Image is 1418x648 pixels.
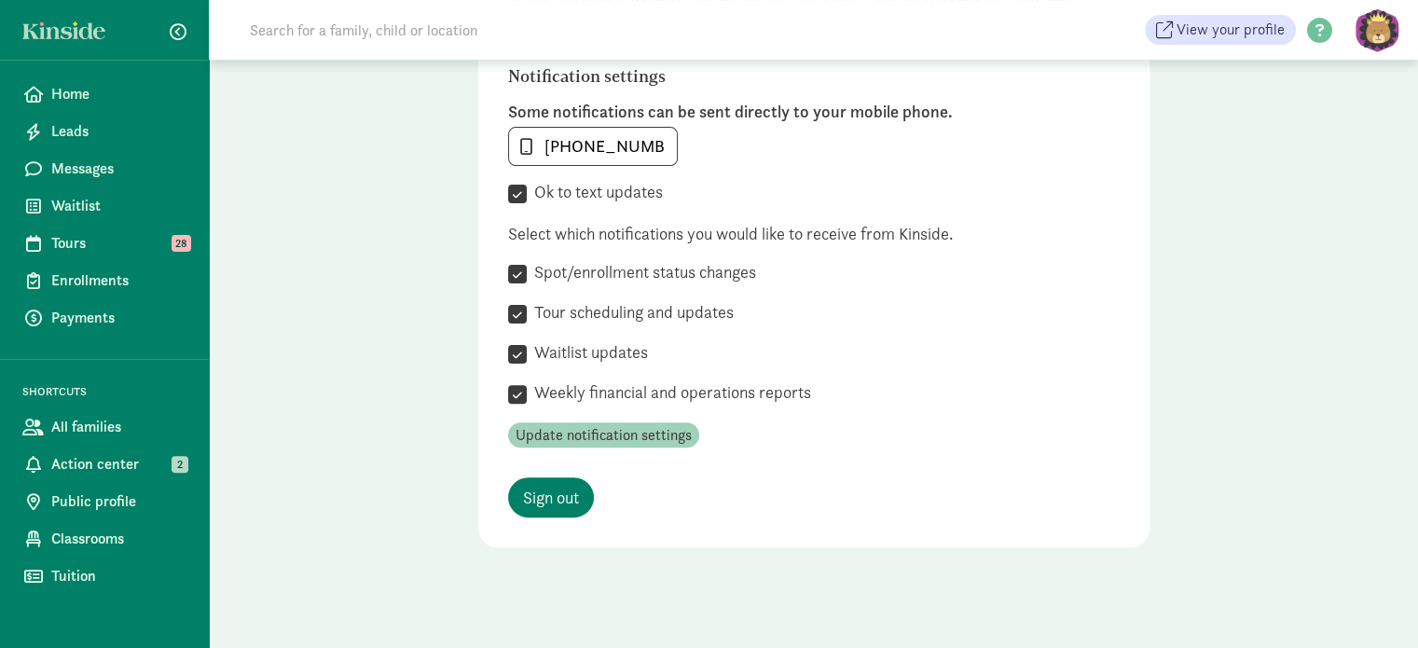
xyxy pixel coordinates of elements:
[7,558,201,595] a: Tuition
[1325,558,1418,648] iframe: Chat Widget
[508,101,1120,123] label: Some notifications can be sent directly to your mobile phone.
[527,381,811,404] label: Weekly financial and operations reports
[508,477,594,517] a: Sign out
[527,261,756,283] label: Spot/enrollment status changes
[1145,15,1296,45] a: View your profile
[516,424,692,447] span: Update notification settings
[51,195,186,217] span: Waitlist
[7,150,201,187] a: Messages
[51,158,186,180] span: Messages
[51,120,186,143] span: Leads
[508,422,699,448] button: Update notification settings
[509,128,677,165] input: 555-555-5555
[1177,19,1285,41] span: View your profile
[51,416,186,438] span: All families
[7,520,201,558] a: Classrooms
[523,485,579,510] span: Sign out
[51,307,186,329] span: Payments
[7,408,201,446] a: All families
[7,225,201,262] a: Tours 28
[51,528,186,550] span: Classrooms
[7,187,201,225] a: Waitlist
[7,299,201,337] a: Payments
[172,456,188,473] span: 2
[51,453,186,476] span: Action center
[51,269,186,292] span: Enrollments
[508,67,1021,86] h6: Notification settings
[7,113,201,150] a: Leads
[527,301,734,324] label: Tour scheduling and updates
[527,341,648,364] label: Waitlist updates
[7,262,201,299] a: Enrollments
[508,221,1120,246] div: Select which notifications you would like to receive from Kinside.
[51,565,186,587] span: Tuition
[172,235,191,252] span: 28
[7,446,201,483] a: Action center 2
[239,11,762,48] input: Search for a family, child or location
[527,181,663,203] label: Ok to text updates
[51,83,186,105] span: Home
[51,490,186,513] span: Public profile
[7,483,201,520] a: Public profile
[51,232,186,255] span: Tours
[7,76,201,113] a: Home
